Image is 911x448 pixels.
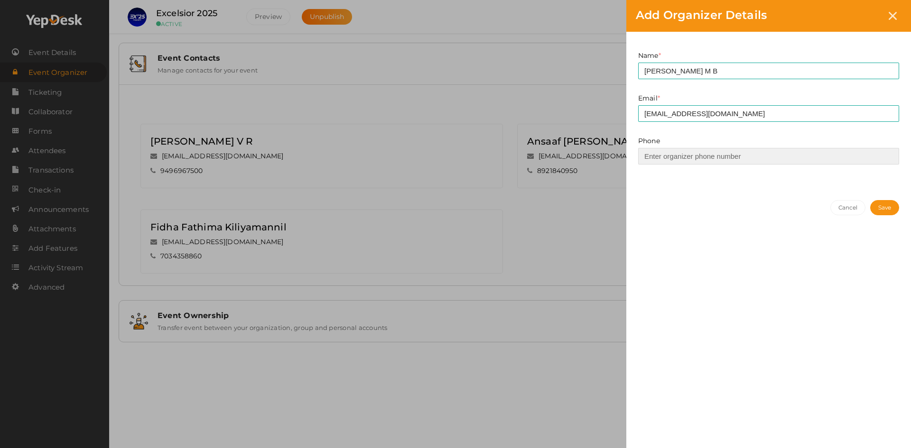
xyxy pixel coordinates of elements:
label: Email [638,93,660,103]
label: Phone [638,136,660,146]
label: Name [638,51,661,60]
input: Enter organizer phone number [638,148,899,165]
span: Add Organizer Details [636,8,767,22]
button: Cancel [830,200,866,215]
input: Enter organizer email [638,105,899,122]
input: Enter organizer name [638,63,899,79]
button: Save [870,200,899,215]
